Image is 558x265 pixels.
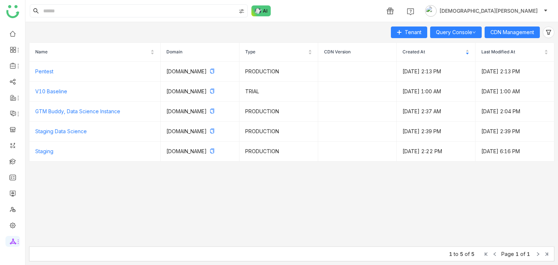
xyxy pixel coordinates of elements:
span: 1 [449,251,452,257]
td: [DATE] 2:22 PM [397,142,476,162]
p: [DOMAIN_NAME] [166,147,233,155]
td: PRODUCTION [239,122,318,142]
button: CDN Management [485,26,540,38]
a: Staging Data Science [35,128,87,134]
th: CDN Version [318,43,397,62]
span: of [520,251,525,257]
td: [DATE] 2:39 PM [397,122,476,142]
a: V10 Baseline [35,88,67,94]
img: ask-buddy-normal.svg [251,5,271,16]
span: CDN Management [490,28,534,36]
span: 1 [515,251,519,257]
img: logo [6,5,19,18]
td: [DATE] 2:39 PM [476,122,554,142]
td: [DATE] 1:00 AM [476,82,554,102]
td: [DATE] 2:13 PM [397,62,476,82]
img: help.svg [407,8,414,15]
td: PRODUCTION [239,142,318,162]
a: GTM Buddy, Data Science Instance [35,108,120,114]
td: TRIAL [239,82,318,102]
td: [DATE] 2:37 AM [397,102,476,122]
a: Query Console [436,29,476,35]
td: [DATE] 2:13 PM [476,62,554,82]
td: [DATE] 1:00 AM [397,82,476,102]
td: [DATE] 6:16 PM [476,142,554,162]
p: [DOMAIN_NAME] [166,68,233,76]
button: Query Console [430,26,482,38]
span: 5 [460,251,463,257]
span: [DEMOGRAPHIC_DATA][PERSON_NAME] [440,7,538,15]
img: avatar [425,5,437,17]
button: [DEMOGRAPHIC_DATA][PERSON_NAME] [424,5,549,17]
p: [DOMAIN_NAME] [166,107,233,115]
td: [DATE] 2:04 PM [476,102,554,122]
a: Staging [35,148,53,154]
p: [DOMAIN_NAME] [166,127,233,135]
span: Tenant [405,28,421,36]
span: 5 [471,251,474,257]
td: PRODUCTION [239,62,318,82]
th: Domain [161,43,239,62]
span: of [465,251,470,257]
span: Page [501,251,514,257]
button: Tenant [391,26,427,38]
td: PRODUCTION [239,102,318,122]
span: 1 [527,251,530,257]
span: to [454,251,458,257]
a: Pentest [35,68,53,74]
p: [DOMAIN_NAME] [166,87,233,95]
img: search-type.svg [239,8,244,14]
